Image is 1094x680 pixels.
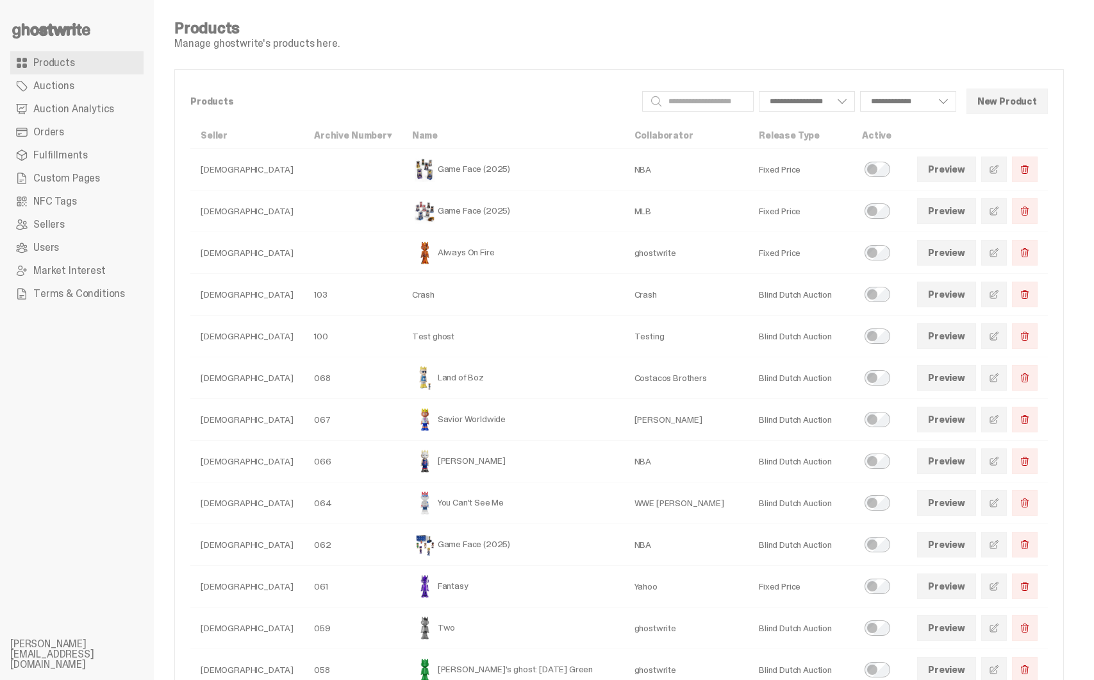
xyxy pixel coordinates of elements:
td: Savior Worldwide [402,399,624,441]
span: Terms & Conditions [33,289,125,299]
td: WWE [PERSON_NAME] [624,482,749,524]
a: Preview [917,282,976,307]
span: ▾ [387,130,392,141]
a: Orders [10,121,144,144]
button: Delete Product [1012,574,1038,599]
td: NBA [624,524,749,566]
td: [DEMOGRAPHIC_DATA] [190,357,304,399]
h4: Products [174,21,340,36]
span: Sellers [33,219,65,230]
button: Delete Product [1012,490,1038,516]
button: Delete Product [1012,365,1038,391]
td: Blind Dutch Auction [749,482,852,524]
td: Land of Boz [402,357,624,399]
td: Always On Fire [402,232,624,274]
a: Fulfillments [10,144,144,167]
button: Delete Product [1012,198,1038,224]
img: Always On Fire [412,240,438,266]
a: Preview [917,240,976,266]
a: Active [862,130,891,141]
td: Game Face (2025) [402,524,624,566]
img: Two [412,615,438,641]
td: 103 [304,274,402,316]
td: [DEMOGRAPHIC_DATA] [190,316,304,357]
span: Custom Pages [33,173,100,183]
button: Delete Product [1012,615,1038,641]
td: [PERSON_NAME] [624,399,749,441]
span: Users [33,242,59,253]
a: Preview [917,574,976,599]
td: Crash [402,274,624,316]
td: [DEMOGRAPHIC_DATA] [190,441,304,482]
button: New Product [966,89,1048,114]
td: ghostwrite [624,232,749,274]
td: Fixed Price [749,191,852,232]
td: Blind Dutch Auction [749,316,852,357]
td: 062 [304,524,402,566]
td: MLB [624,191,749,232]
span: Products [33,58,75,68]
img: Land of Boz [412,365,438,391]
img: Game Face (2025) [412,198,438,224]
a: Auction Analytics [10,98,144,121]
a: Preview [917,615,976,641]
td: Blind Dutch Auction [749,524,852,566]
th: Collaborator [624,123,749,149]
td: Crash [624,274,749,316]
img: Game Face (2025) [412,532,438,557]
td: NBA [624,441,749,482]
td: NBA [624,149,749,191]
a: Preview [917,157,976,182]
a: Custom Pages [10,167,144,190]
a: Archive Number▾ [314,130,392,141]
td: Fixed Price [749,232,852,274]
td: [DEMOGRAPHIC_DATA] [190,566,304,608]
img: Game Face (2025) [412,157,438,182]
img: Savior Worldwide [412,407,438,432]
span: Market Interest [33,266,106,276]
a: Preview [917,490,976,516]
td: Blind Dutch Auction [749,441,852,482]
a: Market Interest [10,259,144,282]
a: NFC Tags [10,190,144,213]
td: You Can't See Me [402,482,624,524]
td: Blind Dutch Auction [749,274,852,316]
td: 061 [304,566,402,608]
td: 059 [304,608,402,649]
a: Terms & Conditions [10,282,144,305]
span: Orders [33,127,64,137]
td: Fixed Price [749,149,852,191]
button: Delete Product [1012,282,1038,307]
button: Delete Product [1012,532,1038,557]
td: Blind Dutch Auction [749,399,852,441]
button: Delete Product [1012,407,1038,432]
td: 067 [304,399,402,441]
td: [DEMOGRAPHIC_DATA] [190,191,304,232]
td: [DEMOGRAPHIC_DATA] [190,482,304,524]
a: Preview [917,198,976,224]
td: Yahoo [624,566,749,608]
a: Preview [917,365,976,391]
button: Delete Product [1012,448,1038,474]
li: [PERSON_NAME][EMAIL_ADDRESS][DOMAIN_NAME] [10,639,164,670]
td: [DEMOGRAPHIC_DATA] [190,149,304,191]
img: Eminem [412,448,438,474]
td: 064 [304,482,402,524]
td: Blind Dutch Auction [749,608,852,649]
td: 066 [304,441,402,482]
td: Blind Dutch Auction [749,357,852,399]
p: Products [190,97,632,106]
td: Two [402,608,624,649]
a: Preview [917,448,976,474]
a: Preview [917,532,976,557]
span: NFC Tags [33,196,77,207]
td: Game Face (2025) [402,191,624,232]
td: [DEMOGRAPHIC_DATA] [190,524,304,566]
img: You Can't See Me [412,490,438,516]
span: Auction Analytics [33,104,114,114]
td: 068 [304,357,402,399]
th: Release Type [749,123,852,149]
button: Delete Product [1012,323,1038,349]
td: Test ghost [402,316,624,357]
img: Fantasy [412,574,438,599]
